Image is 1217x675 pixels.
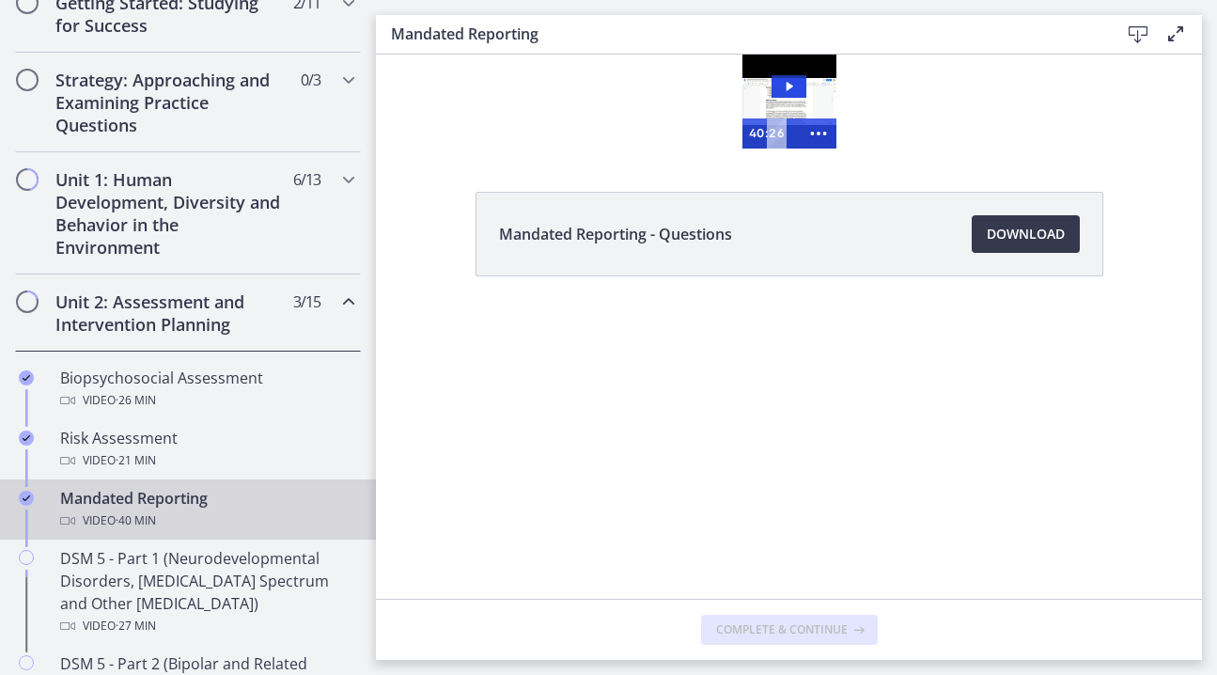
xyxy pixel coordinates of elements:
span: 6 / 13 [293,168,320,191]
h2: Strategy: Approaching and Examining Practice Questions [55,69,285,136]
div: Video [60,615,353,637]
span: · 27 min [116,615,156,637]
span: Mandated Reporting - Questions [499,223,732,245]
i: Completed [19,431,34,446]
div: DSM 5 - Part 1 (Neurodevelopmental Disorders, [MEDICAL_DATA] Spectrum and Other [MEDICAL_DATA]) [60,547,353,637]
div: Video [60,389,353,412]
span: Complete & continue [716,622,848,637]
div: Biopsychosocial Assessment [60,367,353,412]
div: Playbar [399,64,415,94]
iframe: Video Lesson [376,55,1202,149]
span: Download [987,223,1065,245]
i: Completed [19,370,34,385]
h2: Unit 2: Assessment and Intervention Planning [55,290,285,336]
button: Complete & continue [701,615,878,645]
div: Video [60,449,353,472]
h2: Unit 1: Human Development, Diversity and Behavior in the Environment [55,168,285,259]
a: Download [972,215,1080,253]
span: · 26 min [116,389,156,412]
div: Risk Assessment [60,427,353,472]
span: · 40 min [116,510,156,532]
span: 3 / 15 [293,290,320,313]
button: Show more buttons [425,64,460,94]
div: Video [60,510,353,532]
i: Completed [19,491,34,506]
div: Mandated Reporting [60,487,353,532]
span: · 21 min [116,449,156,472]
h3: Mandated Reporting [391,23,1089,45]
span: 0 / 3 [301,69,320,91]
